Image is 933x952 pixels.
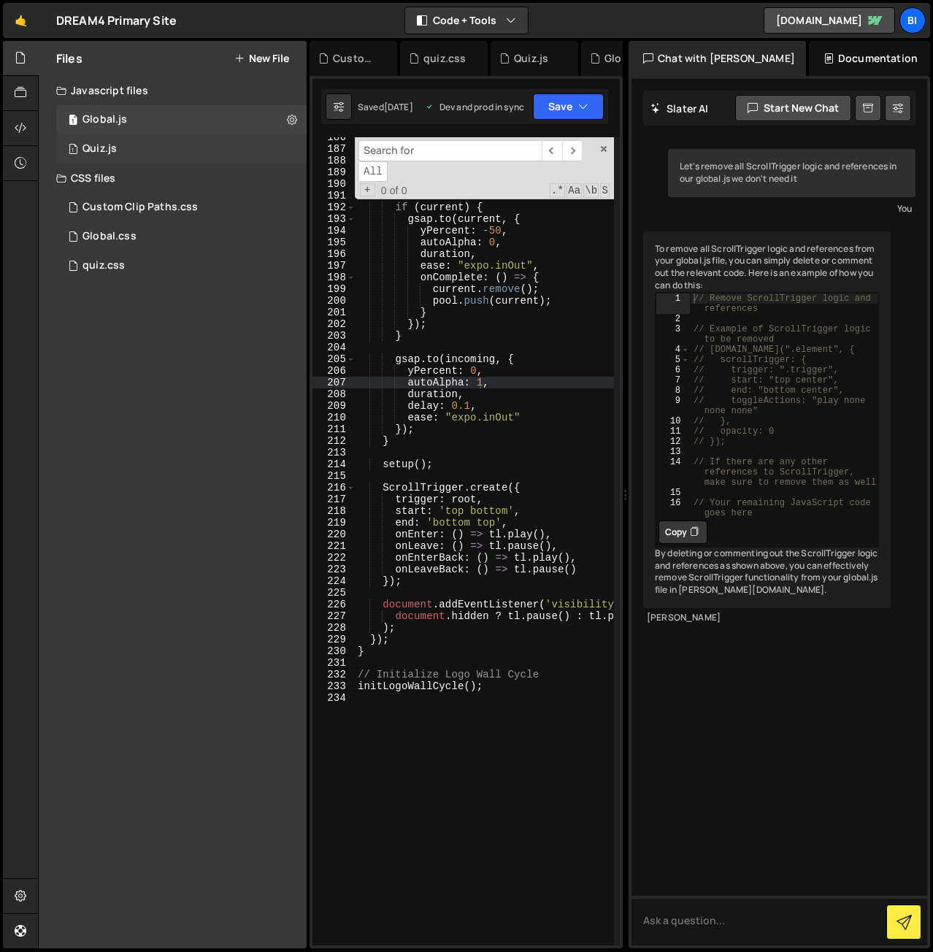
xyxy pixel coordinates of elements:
[629,41,806,76] div: Chat with [PERSON_NAME]
[82,113,127,126] div: Global.js
[583,183,599,198] span: Whole Word Search
[82,201,198,214] div: Custom Clip Paths.css
[656,437,690,447] div: 12
[312,283,356,295] div: 199
[312,190,356,201] div: 191
[899,7,926,34] a: Bi
[312,645,356,657] div: 230
[312,155,356,166] div: 188
[3,3,39,38] a: 🤙
[234,53,289,64] button: New File
[604,51,651,66] div: Global.css
[312,213,356,225] div: 193
[312,692,356,704] div: 234
[656,324,690,345] div: 3
[423,51,466,66] div: quiz.css
[312,575,356,587] div: 224
[312,529,356,540] div: 220
[333,51,380,66] div: Custom Clip Paths.css
[312,166,356,178] div: 189
[672,201,912,216] div: You
[735,95,851,121] button: Start new chat
[656,498,690,518] div: 16
[600,183,610,198] span: Search In Selection
[69,145,77,156] span: 1
[312,260,356,272] div: 197
[312,377,356,388] div: 207
[312,400,356,412] div: 209
[312,482,356,494] div: 216
[358,161,388,183] span: Alt-Enter
[550,183,565,198] span: RegExp Search
[312,669,356,680] div: 232
[312,610,356,622] div: 227
[312,423,356,435] div: 211
[312,657,356,669] div: 231
[312,248,356,260] div: 196
[82,259,125,272] div: quiz.css
[312,447,356,458] div: 213
[312,353,356,365] div: 205
[312,295,356,307] div: 200
[82,142,117,156] div: Quiz.js
[69,115,77,127] span: 1
[656,447,690,457] div: 13
[656,293,690,314] div: 1
[656,426,690,437] div: 11
[312,330,356,342] div: 203
[312,470,356,482] div: 215
[56,105,307,134] div: 16933/46376.js
[650,101,709,115] h2: Slater AI
[405,7,528,34] button: Code + Tools
[312,435,356,447] div: 212
[312,505,356,517] div: 218
[39,76,307,105] div: Javascript files
[656,375,690,385] div: 7
[312,237,356,248] div: 195
[312,225,356,237] div: 194
[312,342,356,353] div: 204
[562,140,583,161] span: ​
[312,201,356,213] div: 192
[656,457,690,488] div: 14
[643,231,891,608] div: To remove all ScrollTrigger logic and references from your global.js file, you can simply delete ...
[656,314,690,324] div: 2
[656,416,690,426] div: 10
[312,540,356,552] div: 221
[56,50,82,66] h2: Files
[56,134,307,164] div: 16933/46729.js
[312,143,356,155] div: 187
[312,622,356,634] div: 228
[567,183,582,198] span: CaseSensitive Search
[425,101,524,113] div: Dev and prod in sync
[312,388,356,400] div: 208
[312,178,356,190] div: 190
[312,307,356,318] div: 201
[375,185,413,196] span: 0 of 0
[312,564,356,575] div: 223
[312,458,356,470] div: 214
[312,680,356,692] div: 233
[312,552,356,564] div: 222
[656,365,690,375] div: 6
[312,412,356,423] div: 210
[656,396,690,416] div: 9
[312,272,356,283] div: 198
[647,612,887,624] div: [PERSON_NAME]
[656,355,690,365] div: 5
[312,318,356,330] div: 202
[312,131,356,143] div: 186
[312,517,356,529] div: 219
[82,230,137,243] div: Global.css
[764,7,895,34] a: [DOMAIN_NAME]
[384,101,413,113] div: [DATE]
[656,385,690,396] div: 8
[809,41,930,76] div: Documentation
[312,494,356,505] div: 217
[358,140,542,161] input: Search for
[56,222,307,251] div: 16933/46377.css
[514,51,548,66] div: Quiz.js
[659,521,707,544] button: Copy
[312,634,356,645] div: 229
